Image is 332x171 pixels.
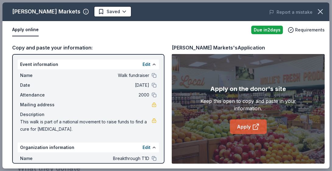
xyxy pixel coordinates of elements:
[20,118,152,133] span: This walk is part of a national movement to raise funds to find a cure for [MEDICAL_DATA].
[187,97,309,112] div: Keep this open to copy and paste in your information.
[61,155,149,162] span: Breakthrough T1D
[20,155,61,162] span: Name
[61,72,149,79] span: Walk fundraiser
[12,7,80,16] div: [PERSON_NAME] Markets
[143,61,150,68] button: Edit
[20,72,61,79] span: Name
[94,6,132,17] button: Saved
[251,26,283,34] div: Due in 2 days
[172,44,265,52] div: [PERSON_NAME] Markets's Application
[20,91,61,99] span: Attendance
[20,101,61,108] span: Mailing address
[61,82,149,89] span: [DATE]
[20,111,157,118] div: Description
[12,24,39,36] button: Apply online
[230,119,267,134] a: Apply
[12,44,164,52] div: Copy and paste your information:
[143,144,150,151] button: Edit
[18,60,159,69] div: Event information
[295,26,325,34] span: Requirements
[210,84,286,94] div: Apply on the donor's site
[269,9,313,16] button: Report a mistake
[18,143,159,152] div: Organization information
[61,91,149,99] span: 2000
[107,8,120,15] span: Saved
[288,26,325,34] button: Requirements
[20,82,61,89] span: Date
